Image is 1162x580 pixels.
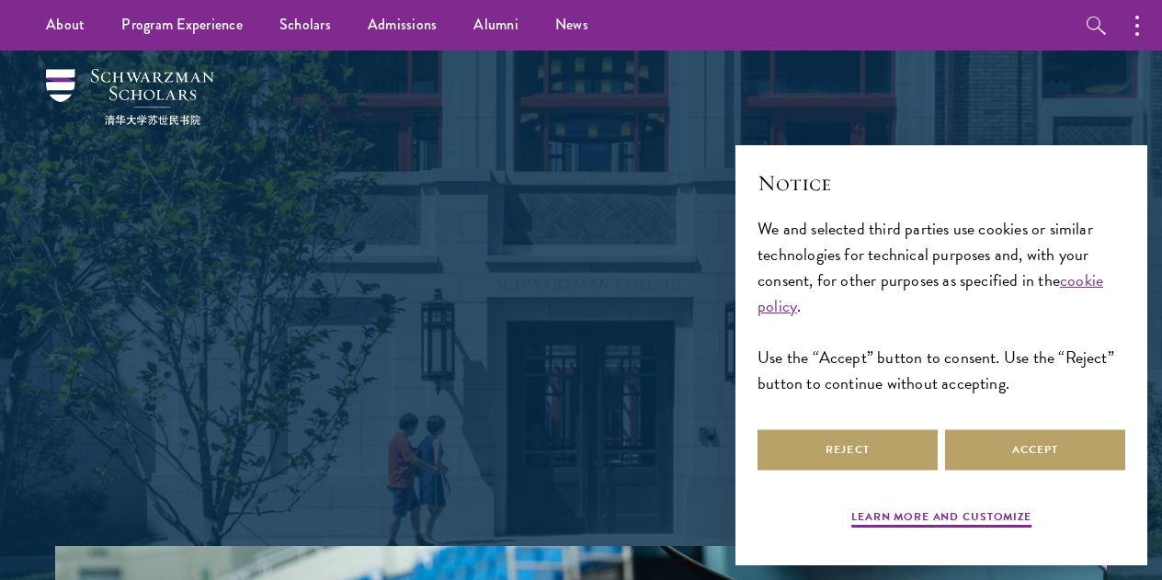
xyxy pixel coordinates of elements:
[46,69,214,125] img: Schwarzman Scholars
[758,267,1103,318] a: cookie policy
[945,429,1125,471] button: Accept
[758,429,938,471] button: Reject
[851,508,1031,530] button: Learn more and customize
[758,216,1125,397] div: We and selected third parties use cookies or similar technologies for technical purposes and, wit...
[758,167,1125,199] h2: Notice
